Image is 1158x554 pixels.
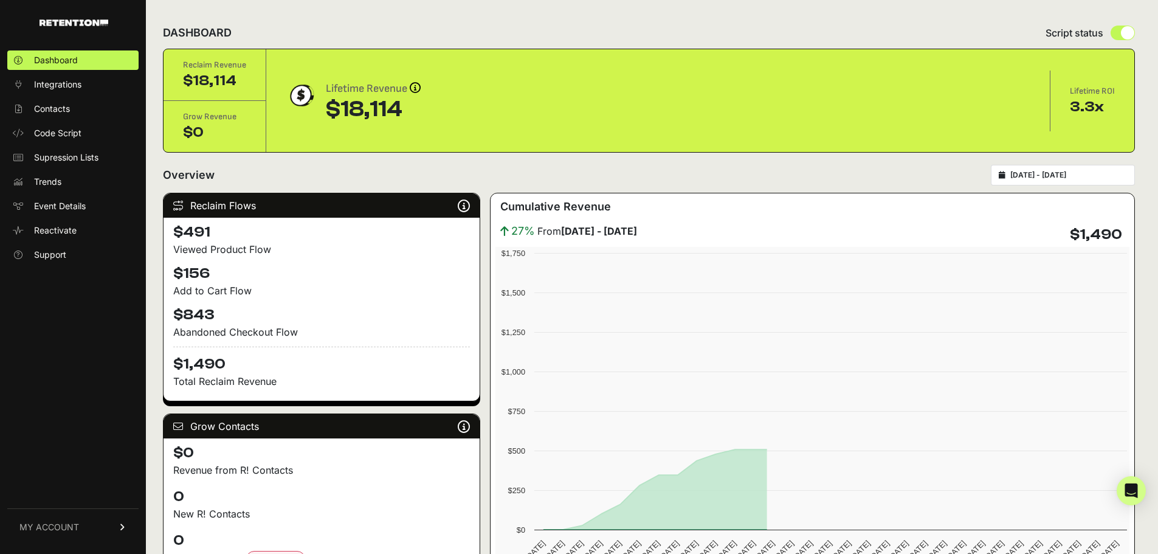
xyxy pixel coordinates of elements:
span: 27% [511,223,535,240]
div: Add to Cart Flow [173,283,470,298]
img: Retention.com [40,19,108,26]
p: New R! Contacts [173,507,470,521]
h3: Cumulative Revenue [500,198,611,215]
a: Reactivate [7,221,139,240]
text: $0 [517,525,525,535]
span: Code Script [34,127,81,139]
text: $1,750 [501,249,525,258]
span: Supression Lists [34,151,98,164]
div: Viewed Product Flow [173,242,470,257]
a: Code Script [7,123,139,143]
text: $1,500 [501,288,525,297]
div: Reclaim Revenue [183,59,246,71]
span: Support [34,249,66,261]
a: Dashboard [7,50,139,70]
p: Total Reclaim Revenue [173,374,470,389]
a: Support [7,245,139,265]
div: 3.3x [1070,97,1115,117]
span: Dashboard [34,54,78,66]
p: Revenue from R! Contacts [173,463,470,477]
h2: Overview [163,167,215,184]
div: Grow Revenue [183,111,246,123]
h4: $0 [173,443,470,463]
a: Integrations [7,75,139,94]
h4: $1,490 [1070,225,1122,244]
text: $1,000 [501,367,525,376]
h2: DASHBOARD [163,24,232,41]
strong: [DATE] - [DATE] [561,225,637,237]
span: From [537,224,637,238]
text: $1,250 [501,328,525,337]
div: Open Intercom Messenger [1117,476,1146,505]
div: Reclaim Flows [164,193,480,218]
img: dollar-coin-05c43ed7efb7bc0c12610022525b4bbbb207c7efeef5aecc26f025e68dcafac9.png [286,80,316,111]
span: Script status [1046,26,1103,40]
span: Contacts [34,103,70,115]
h4: $491 [173,223,470,242]
div: Lifetime Revenue [326,80,421,97]
span: Trends [34,176,61,188]
a: Event Details [7,196,139,216]
span: MY ACCOUNT [19,521,79,533]
a: Contacts [7,99,139,119]
span: Reactivate [34,224,77,237]
div: Grow Contacts [164,414,480,438]
div: $0 [183,123,246,142]
a: MY ACCOUNT [7,508,139,545]
a: Trends [7,172,139,192]
text: $750 [508,407,525,416]
h4: 0 [173,487,470,507]
h4: $843 [173,305,470,325]
h4: $156 [173,264,470,283]
span: Integrations [34,78,81,91]
a: Supression Lists [7,148,139,167]
div: Abandoned Checkout Flow [173,325,470,339]
h4: 0 [173,531,470,550]
div: Lifetime ROI [1070,85,1115,97]
text: $500 [508,446,525,455]
span: Event Details [34,200,86,212]
h4: $1,490 [173,347,470,374]
div: $18,114 [183,71,246,91]
div: $18,114 [326,97,421,122]
text: $250 [508,486,525,495]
